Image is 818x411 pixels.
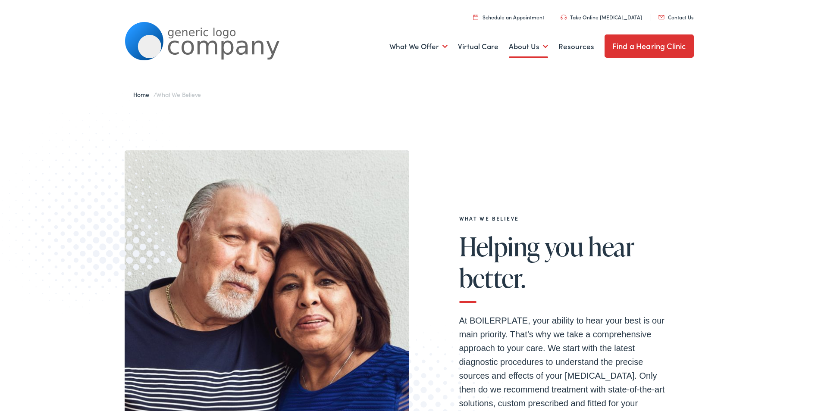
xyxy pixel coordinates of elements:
img: utility icon [658,15,664,19]
span: hear [588,232,634,261]
a: Schedule an Appointment [473,13,544,21]
span: you [545,232,583,261]
img: utility icon [561,15,567,20]
a: Take Online [MEDICAL_DATA] [561,13,642,21]
a: Find a Hearing Clinic [605,34,694,58]
a: Contact Us [658,13,693,21]
a: About Us [509,31,548,62]
h2: What We Believe [459,215,666,221]
span: Helping [459,232,540,261]
span: better. [459,264,526,292]
a: Resources [558,31,594,62]
a: Virtual Care [458,31,498,62]
img: utility icon [473,14,478,20]
a: What We Offer [389,31,448,62]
